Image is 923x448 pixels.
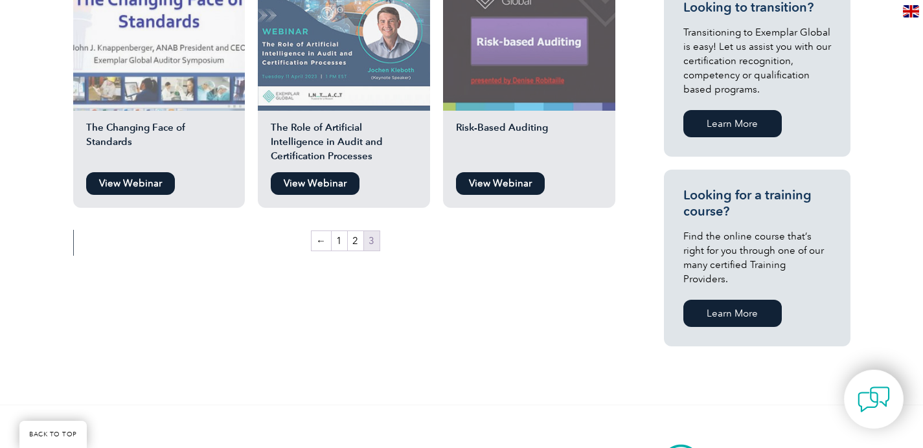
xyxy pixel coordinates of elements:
a: Page 1 [332,231,347,251]
img: en [903,5,919,17]
span: Page 3 [364,231,380,251]
a: View Webinar [271,172,359,195]
p: Find the online course that’s right for you through one of our many certified Training Providers. [683,229,831,286]
nav: Product Pagination [73,230,617,256]
h2: Risk-Based Auditing [443,120,615,166]
h2: The Changing Face of Standards [73,120,245,166]
img: contact-chat.png [858,383,890,416]
h2: The Role of Artificial Intelligence in Audit and Certification Processes [258,120,430,166]
a: ← [312,231,331,251]
a: Page 2 [348,231,363,251]
p: Transitioning to Exemplar Global is easy! Let us assist you with our certification recognition, c... [683,25,831,96]
a: View Webinar [86,172,175,195]
a: Learn More [683,110,782,137]
h3: Looking for a training course? [683,187,831,219]
a: View Webinar [456,172,545,195]
a: BACK TO TOP [19,421,87,448]
a: Learn More [683,300,782,327]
